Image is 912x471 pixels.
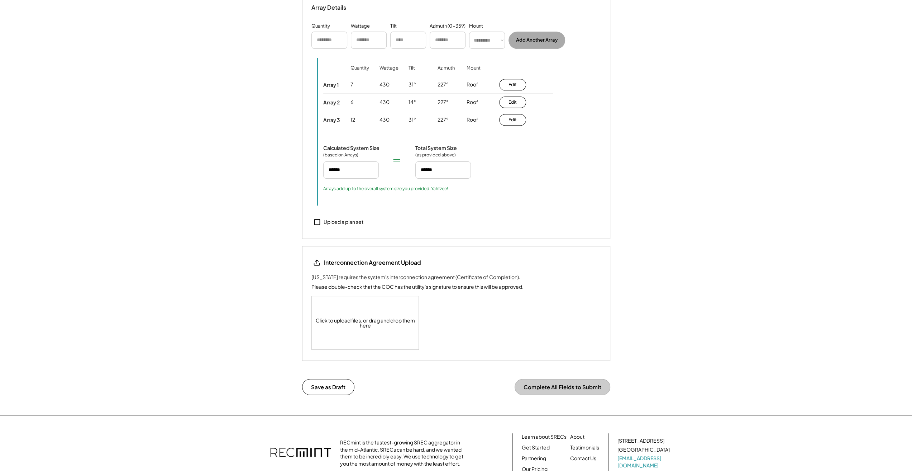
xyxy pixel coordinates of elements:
[617,455,671,469] a: [EMAIL_ADDRESS][DOMAIN_NAME]
[311,3,347,12] div: Array Details
[467,81,478,88] div: Roof
[570,433,584,441] a: About
[312,296,419,349] div: Click to upload files, or drag and drop them here
[323,186,448,192] div: Arrays add up to the overall system size you provided. Yahtzee!
[438,81,449,88] div: 227°
[415,152,456,158] div: (as provided above)
[350,99,353,106] div: 6
[508,32,565,49] button: Add Another Array
[311,273,520,281] div: [US_STATE] requires the system's interconnection agreement (Certificate of Completion).
[324,259,421,267] div: Interconnection Agreement Upload
[415,145,457,151] div: Total System Size
[522,433,567,441] a: Learn about SRECs
[379,116,390,123] div: 430
[340,439,467,467] div: RECmint is the fastest-growing SREC aggregator in the mid-Atlantic. SRECs can be hard, and we wan...
[323,152,359,158] div: (based on Arrays)
[467,99,478,106] div: Roof
[350,65,369,81] div: Quantity
[438,65,455,81] div: Azimuth
[390,23,397,30] div: Tilt
[469,23,483,30] div: Mount
[270,441,331,466] img: recmint-logotype%403x.png
[467,65,481,81] div: Mount
[409,116,416,123] div: 31°
[430,23,465,30] div: Azimuth (0-359)
[617,446,670,453] div: [GEOGRAPHIC_DATA]
[324,218,363,226] div: Upload a plan set
[311,283,524,291] div: Please double-check that the COC has the utility's signature to ensure this will be approved.
[499,96,526,108] button: Edit
[379,99,390,106] div: 430
[311,23,330,30] div: Quantity
[499,114,526,126] button: Edit
[323,145,379,151] div: Calculated System Size
[438,116,449,123] div: 227°
[350,81,353,88] div: 7
[409,81,416,88] div: 31°
[409,99,416,106] div: 14°
[515,379,610,395] button: Complete All Fields to Submit
[323,81,339,88] div: Array 1
[570,455,596,462] a: Contact Us
[570,444,599,451] a: Testimonials
[351,23,370,30] div: Wattage
[323,99,340,105] div: Array 2
[379,81,390,88] div: 430
[323,117,340,123] div: Array 3
[379,65,398,81] div: Wattage
[499,79,526,90] button: Edit
[617,437,664,444] div: [STREET_ADDRESS]
[522,455,546,462] a: Partnering
[522,444,550,451] a: Get Started
[409,65,415,81] div: Tilt
[438,99,449,106] div: 227°
[350,116,355,123] div: 12
[467,116,478,123] div: Roof
[302,379,354,395] button: Save as Draft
